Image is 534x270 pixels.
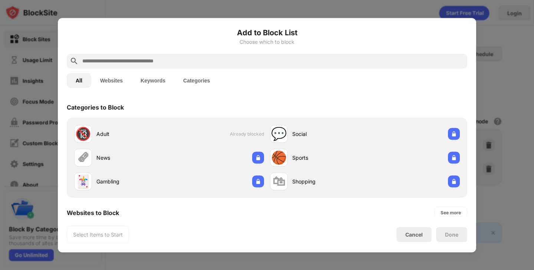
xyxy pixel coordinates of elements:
[75,126,91,141] div: 🔞
[96,130,169,138] div: Adult
[67,73,91,88] button: All
[91,73,132,88] button: Websites
[70,56,79,65] img: search.svg
[441,209,461,216] div: See more
[271,126,287,141] div: 💬
[96,154,169,162] div: News
[230,131,264,137] span: Already blocked
[73,231,123,238] div: Select Items to Start
[67,39,467,45] div: Choose which to block
[271,150,287,165] div: 🏀
[96,178,169,185] div: Gambling
[67,209,119,216] div: Websites to Block
[445,231,458,237] div: Done
[405,231,423,238] div: Cancel
[67,27,467,38] h6: Add to Block List
[174,73,219,88] button: Categories
[77,150,89,165] div: 🗞
[292,130,365,138] div: Social
[132,73,174,88] button: Keywords
[273,174,285,189] div: 🛍
[292,154,365,162] div: Sports
[292,178,365,185] div: Shopping
[67,103,124,111] div: Categories to Block
[75,174,91,189] div: 🃏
